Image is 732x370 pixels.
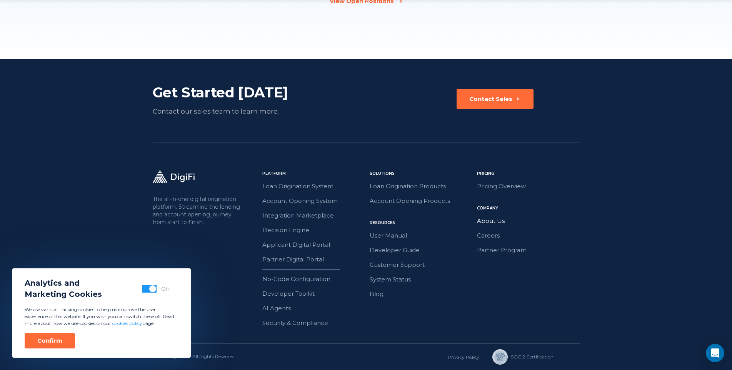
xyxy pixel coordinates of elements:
[370,196,472,206] a: Account Opening Products
[262,240,365,250] a: Applicant Digital Portal
[262,254,365,265] a: Partner Digital Portal
[262,225,365,235] a: Decision Engine
[477,216,580,226] a: About Us
[112,320,142,326] a: cookies policy
[153,84,324,101] div: Get Started [DATE]
[153,106,324,117] div: Contact our sales team to learn more.
[262,303,365,313] a: AI Agents
[370,275,472,285] a: System Status
[477,205,580,211] div: Company
[25,306,178,327] p: We use various tracking cookies to help us improve the user experience of this website. If you wi...
[262,274,365,284] a: No-Code Configuration
[153,353,236,361] div: © 2025 DigiFi, Inc. All Rights Reserved.
[262,181,365,191] a: Loan Origination System
[477,171,580,177] div: Pricing
[457,89,534,117] a: Contact Sales
[370,245,472,255] a: Developer Guide
[262,318,365,328] a: Security & Compliance
[161,285,170,293] div: On
[477,245,580,255] a: Partner Program
[469,95,512,103] div: Contact Sales
[262,171,365,177] div: Platform
[370,171,472,177] div: Solutions
[37,337,62,345] div: Confirm
[370,231,472,241] a: User Manual
[448,354,479,360] a: Privacy Policy
[370,220,472,226] div: Resources
[262,196,365,206] a: Account Opening System
[262,289,365,299] a: Developer Toolkit
[370,260,472,270] a: Customer Support
[25,278,102,289] span: Analytics and
[370,289,472,299] a: Blog
[153,195,242,226] p: The all-in-one digital origination platform. Streamline the lending and account opening journey f...
[706,344,724,362] div: Open Intercom Messenger
[477,181,580,191] a: Pricing Overview
[262,211,365,221] a: Integration Marketplace
[457,89,534,109] button: Contact Sales
[25,333,75,348] button: Confirm
[477,231,580,241] a: Careers
[492,349,544,365] a: SOC 2 Сertification
[25,289,102,300] span: Marketing Cookies
[511,353,554,360] div: SOC 2 Сertification
[370,181,472,191] a: Loan Origination Products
